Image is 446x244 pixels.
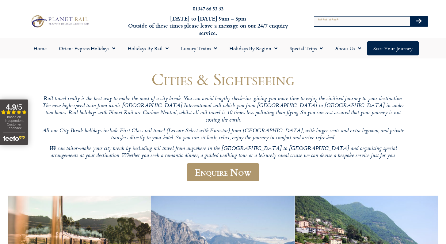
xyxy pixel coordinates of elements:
[410,17,428,26] button: Search
[39,96,407,124] p: Rail travel really is the best way to make the most of a city break. You can avoid lengthy check-...
[367,41,419,55] a: Start your Journey
[27,41,53,55] a: Home
[53,41,121,55] a: Orient Express Holidays
[329,41,367,55] a: About Us
[284,41,329,55] a: Special Trips
[187,163,259,181] a: Enquire Now
[29,14,90,29] img: Planet Rail Train Holidays Logo
[193,5,223,12] a: 01347 66 53 33
[39,145,407,160] p: We can tailor-make your city break by including rail travel from anywhere in the [GEOGRAPHIC_DATA...
[175,41,223,55] a: Luxury Trains
[39,70,407,88] h1: Cities & Sightseeing
[3,41,443,55] nav: Menu
[121,41,175,55] a: Holidays by Rail
[120,15,296,36] h6: [DATE] to [DATE] 9am – 5pm Outside of these times please leave a message on our 24/7 enquiry serv...
[223,41,284,55] a: Holidays by Region
[39,128,407,142] p: All our City Break holidays include First Class rail travel (Leisure Select with Eurostar) from [...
